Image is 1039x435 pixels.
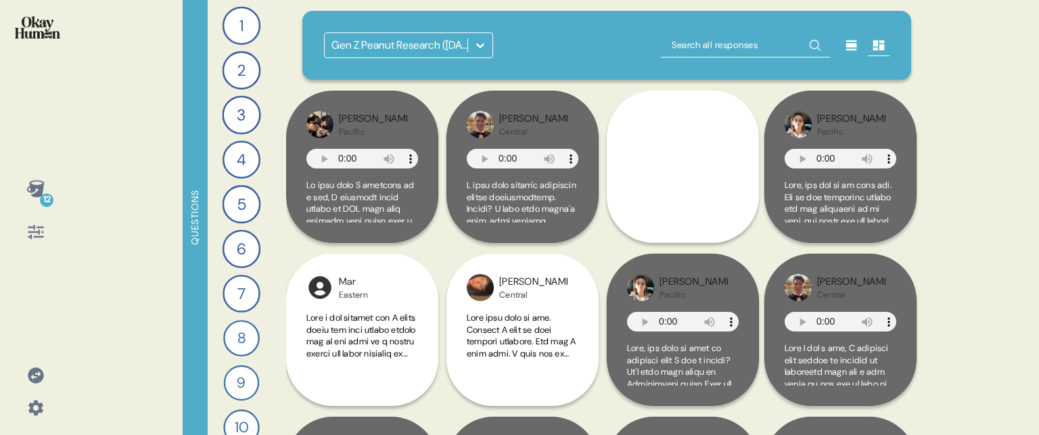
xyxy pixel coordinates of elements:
[339,275,368,290] div: Mar
[660,290,728,300] div: Pacific
[40,193,53,207] div: 12
[499,112,568,127] div: [PERSON_NAME]
[661,33,830,58] input: Search all responses
[222,95,260,134] div: 3
[223,141,260,179] div: 4
[499,275,568,290] div: [PERSON_NAME]
[817,275,885,290] div: [PERSON_NAME]
[499,290,568,300] div: Central
[785,274,812,301] img: profilepic_9795516237139002.jpg
[817,290,885,300] div: Central
[627,274,654,301] img: profilepic_28608613598782667.jpg
[223,230,260,268] div: 6
[817,112,885,127] div: [PERSON_NAME]
[306,274,333,301] img: l1ibTKarBSWXLOhlfT5LxFP+OttMJpPJZDKZTCbz9PgHEggSPYjZSwEAAAAASUVORK5CYII=
[339,112,407,127] div: [PERSON_NAME]
[499,127,568,137] div: Central
[785,111,812,138] img: profilepic_28608613598782667.jpg
[817,127,885,137] div: Pacific
[224,365,260,401] div: 9
[339,290,368,300] div: Eastern
[467,274,494,301] img: profilepic_9618401748198050.jpg
[223,185,261,224] div: 5
[223,7,260,45] div: 1
[339,127,407,137] div: Pacific
[15,16,60,39] img: okayhuman.3b1b6348.png
[467,111,494,138] img: profilepic_9795516237139002.jpg
[660,275,728,290] div: [PERSON_NAME]
[223,51,261,90] div: 2
[223,320,260,357] div: 8
[306,111,333,138] img: profilepic_9222882111172390.jpg
[331,37,469,53] div: Gen Z Peanut Research ([DATE])
[223,275,260,313] div: 7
